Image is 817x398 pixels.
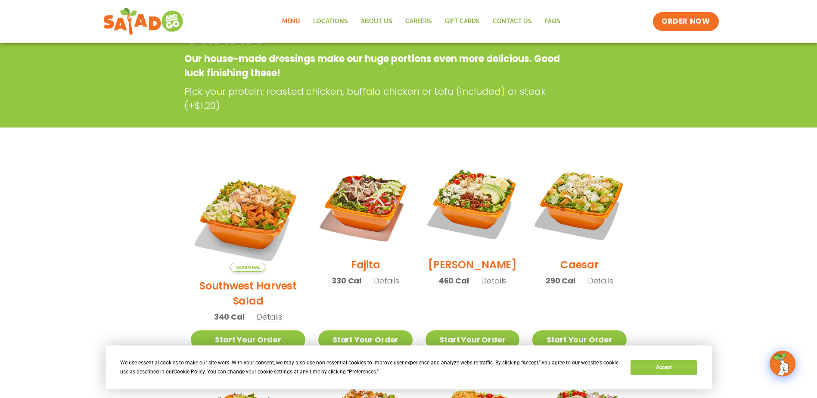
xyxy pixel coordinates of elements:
span: 460 Cal [438,275,469,286]
span: Preferences [349,369,376,375]
span: Details [481,275,506,286]
h2: Southwest Harvest Salad [191,278,306,308]
a: Contact Us [486,12,538,31]
h2: Fajita [351,257,380,272]
span: 340 Cal [214,311,245,323]
div: We use essential cookies to make our site work. With your consent, we may also use non-essential ... [120,358,620,376]
h2: [PERSON_NAME] [428,257,517,272]
img: new-SAG-logo-768×292 [103,6,184,37]
a: Locations [307,12,354,31]
a: ORDER NOW [653,12,718,31]
span: Details [257,311,282,322]
a: Start Your Order [426,330,519,349]
img: Product photo for Caesar Salad [532,157,626,251]
img: Product photo for Southwest Harvest Salad [191,157,306,272]
a: Start Your Order [532,330,626,349]
a: Menu [276,12,307,31]
nav: Menu [276,12,567,31]
img: Product photo for Cobb Salad [426,157,519,251]
p: Our house-made dressings make our huge portions even more delicious. Good luck finishing these! [184,52,564,80]
button: Accept [631,360,697,375]
a: Careers [399,12,438,31]
img: Product photo for Fajita Salad [318,157,412,251]
span: Details [588,275,613,286]
a: GIFT CARDS [438,12,486,31]
p: Pick your protein: roasted chicken, buffalo chicken or tofu (included) or steak (+$1.20) [184,84,568,113]
a: Start Your Order [318,330,412,349]
span: 290 Cal [546,275,575,286]
h2: Caesar [560,257,599,272]
div: Cookie Consent Prompt [106,345,712,389]
img: wpChatIcon [770,351,795,376]
span: 330 Cal [332,275,361,286]
span: Seasonal [230,263,265,272]
span: Details [374,275,399,286]
a: About Us [354,12,399,31]
span: Cookie Policy [174,369,205,375]
a: FAQs [538,12,567,31]
span: ORDER NOW [662,16,710,27]
a: Start Your Order [191,330,306,349]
